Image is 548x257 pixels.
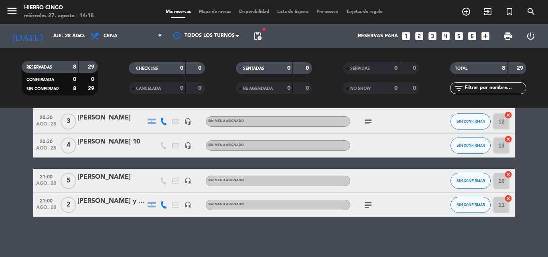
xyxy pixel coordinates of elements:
span: Cena [104,33,118,39]
i: cancel [504,135,512,143]
strong: 0 [394,85,398,91]
i: power_settings_new [526,31,536,41]
span: 20:30 [36,136,56,146]
span: SIN CONFIRMAR [457,119,485,123]
span: SIN CONFIRMAR [457,143,485,148]
div: LOG OUT [519,24,542,48]
span: 21:00 [36,196,56,205]
i: [DATE] [6,27,49,45]
input: Filtrar por nombre... [464,84,526,93]
strong: 0 [394,65,398,71]
span: ago. 28 [36,205,56,214]
i: looks_4 [440,31,451,41]
span: Reservas para [358,33,398,39]
span: Mis reservas [162,10,195,14]
strong: 0 [91,77,96,82]
span: SERVIDAS [350,67,370,71]
strong: 0 [287,65,290,71]
i: cancel [504,111,512,119]
strong: 0 [306,65,311,71]
i: cancel [504,170,512,178]
span: CANCELADA [136,87,161,91]
i: looks_3 [427,31,438,41]
span: 21:00 [36,172,56,181]
span: CONFIRMADA [26,78,54,82]
strong: 29 [517,65,525,71]
strong: 29 [88,86,96,91]
strong: 0 [287,85,290,91]
i: looks_two [414,31,424,41]
i: add_box [480,31,491,41]
div: miércoles 27. agosto - 14:18 [24,12,94,20]
strong: 0 [306,85,311,91]
span: ago. 28 [36,146,56,155]
span: ago. 28 [36,121,56,131]
button: SIN CONFIRMAR [451,138,491,154]
span: TOTAL [455,67,467,71]
strong: 0 [73,77,76,82]
span: 4 [61,138,76,154]
span: Disponibilidad [235,10,273,14]
i: headset_mic [184,201,191,208]
i: headset_mic [184,177,191,184]
div: [PERSON_NAME] y [PERSON_NAME] [77,196,146,206]
span: SIN CONFIRMAR [457,178,485,183]
span: NO SHOW [350,87,371,91]
span: SIN CONFIRMAR [457,202,485,207]
i: filter_list [454,83,464,93]
i: arrow_drop_down [75,31,84,41]
i: turned_in_not [505,7,514,16]
strong: 0 [180,65,183,71]
span: pending_actions [253,31,262,41]
strong: 0 [413,85,418,91]
i: exit_to_app [483,7,493,16]
span: Sin menú asignado [208,144,244,147]
span: Pre-acceso [313,10,342,14]
span: print [503,31,513,41]
span: Sin menú asignado [208,179,244,182]
div: [PERSON_NAME] [77,172,146,182]
strong: 29 [88,64,96,70]
i: subject [363,200,373,210]
i: menu [6,5,18,17]
i: search [526,7,536,16]
button: SIN CONFIRMAR [451,173,491,189]
span: 3 [61,113,76,130]
i: looks_6 [467,31,477,41]
div: [PERSON_NAME] [77,113,146,123]
i: looks_one [401,31,411,41]
span: Sin menú asignado [208,203,244,206]
button: menu [6,5,18,20]
span: Lista de Espera [273,10,313,14]
i: subject [363,117,373,126]
i: headset_mic [184,118,191,125]
span: CHECK INS [136,67,158,71]
button: SIN CONFIRMAR [451,113,491,130]
span: Sin menú asignado [208,119,244,123]
i: add_circle_outline [461,7,471,16]
strong: 0 [413,65,418,71]
span: fiber_manual_record [262,27,266,32]
span: 5 [61,173,76,189]
span: Mapa de mesas [195,10,235,14]
i: looks_5 [454,31,464,41]
span: Tarjetas de regalo [342,10,387,14]
span: 2 [61,197,76,213]
button: SIN CONFIRMAR [451,197,491,213]
span: SIN CONFIRMAR [26,87,59,91]
span: RESERVADAS [26,65,52,69]
span: SENTADAS [243,67,264,71]
div: [PERSON_NAME] 10 [77,137,146,147]
div: Hierro Cinco [24,4,94,12]
strong: 8 [502,65,505,71]
strong: 0 [198,85,203,91]
span: 20:30 [36,112,56,121]
span: RE AGENDADA [243,87,273,91]
strong: 8 [73,86,76,91]
strong: 8 [73,64,76,70]
i: headset_mic [184,142,191,149]
span: ago. 28 [36,181,56,190]
i: cancel [504,194,512,202]
strong: 0 [180,85,183,91]
strong: 0 [198,65,203,71]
